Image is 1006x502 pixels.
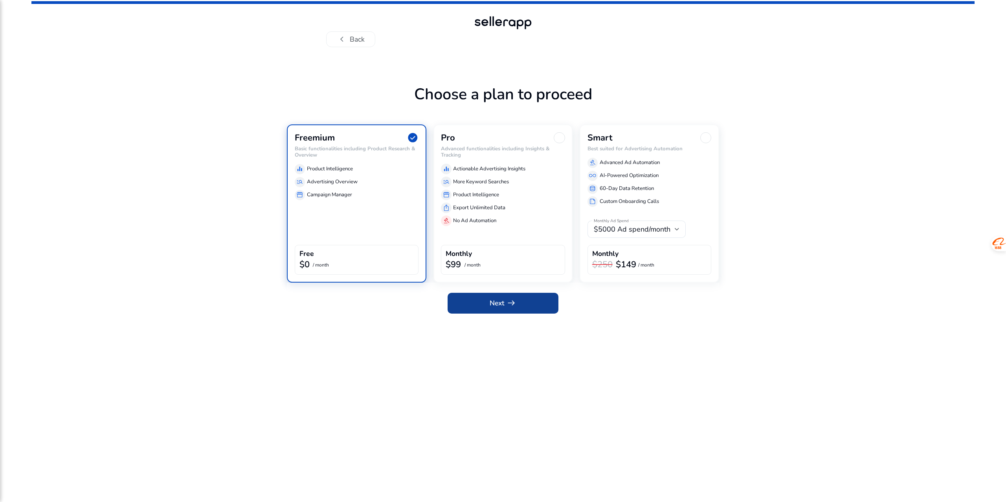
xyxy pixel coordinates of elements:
[616,259,636,270] b: $149
[587,146,712,152] h6: Best suited for Advertising Automation
[600,198,659,206] p: Custom Onboarding Calls
[490,298,516,308] span: Next
[506,298,516,308] span: arrow_right_alt
[589,159,596,166] span: gavel
[307,191,352,199] p: Campaign Manager
[589,198,596,205] span: summarize
[407,132,419,144] span: check_circle
[453,165,525,173] p: Actionable Advertising Insights
[443,166,450,173] span: equalizer
[453,178,509,186] p: More Keyword Searches
[448,293,558,314] button: Nextarrow_right_alt
[443,217,450,225] span: gavel
[638,263,654,268] p: / month
[594,225,670,234] span: $5000 Ad spend/month
[453,191,499,199] p: Product Intelligence
[446,250,472,258] h4: Monthly
[287,85,719,124] h1: Choose a plan to proceed
[600,172,659,180] p: AI-Powered Optimization
[307,178,358,186] p: Advertising Overview
[296,179,303,186] span: manage_search
[443,204,450,212] span: ios_share
[307,165,353,173] p: Product Intelligence
[326,31,375,47] button: chevron_leftBack
[592,259,613,270] h3: $250
[587,133,612,143] h3: Smart
[441,146,565,159] h6: Advanced functionalities including Insights & Tracking
[453,204,505,212] p: Export Unlimited Data
[453,217,496,225] p: No Ad Automation
[295,146,419,159] h6: Basic functionalities including Product Research & Overview
[295,133,335,143] h3: Freemium
[443,192,450,199] span: storefront
[299,250,314,258] h4: Free
[296,166,303,173] span: equalizer
[299,259,310,270] b: $0
[443,179,450,186] span: manage_search
[589,172,596,179] span: all_inclusive
[600,185,654,193] p: 60-Day Data Retention
[589,185,596,192] span: database
[446,259,461,270] b: $99
[464,263,481,268] p: / month
[296,192,303,199] span: storefront
[441,133,455,143] h3: Pro
[313,263,329,268] p: / month
[592,250,619,258] h4: Monthly
[594,218,629,223] mat-label: Monthly Ad Spend
[337,34,347,44] span: chevron_left
[600,159,660,167] p: Advanced Ad Automation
